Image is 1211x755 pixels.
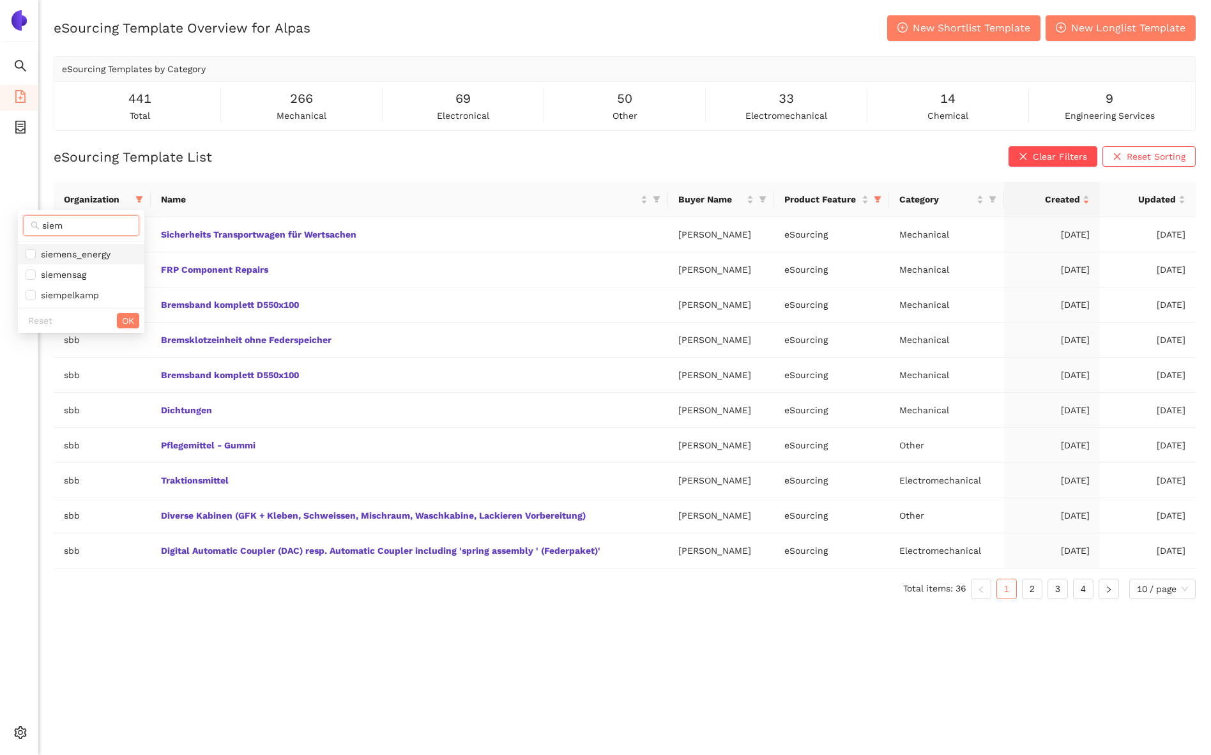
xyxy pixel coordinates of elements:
[1105,586,1113,593] span: right
[1022,579,1042,599] li: 2
[668,463,773,498] td: [PERSON_NAME]
[899,192,974,206] span: Category
[1004,428,1100,463] td: [DATE]
[36,290,99,300] span: siempelkamp
[1004,358,1100,393] td: [DATE]
[977,586,985,593] span: left
[290,89,313,109] span: 266
[1110,192,1176,206] span: Updated
[668,533,773,568] td: [PERSON_NAME]
[889,463,1004,498] td: Electromechanical
[774,498,889,533] td: eSourcing
[1099,579,1119,599] li: Next Page
[54,533,151,568] td: sbb
[668,428,773,463] td: [PERSON_NAME]
[668,287,773,323] td: [PERSON_NAME]
[135,195,143,203] span: filter
[889,498,1004,533] td: Other
[1071,20,1185,36] span: New Longlist Template
[774,428,889,463] td: eSourcing
[1129,579,1196,599] div: Page Size
[613,109,637,123] span: other
[889,182,1004,217] th: this column's title is Category,this column is sortable
[1106,89,1113,109] span: 9
[31,221,40,230] span: search
[996,579,1017,599] li: 1
[1056,22,1066,34] span: plus-circle
[971,579,991,599] button: left
[774,393,889,428] td: eSourcing
[130,109,150,123] span: total
[1100,323,1196,358] td: [DATE]
[54,358,151,393] td: sbb
[1100,358,1196,393] td: [DATE]
[1073,579,1093,599] li: 4
[1099,579,1119,599] button: right
[889,217,1004,252] td: Mechanical
[889,287,1004,323] td: Mechanical
[774,217,889,252] td: eSourcing
[1100,533,1196,568] td: [DATE]
[668,323,773,358] td: [PERSON_NAME]
[128,89,151,109] span: 441
[774,358,889,393] td: eSourcing
[14,722,27,747] span: setting
[887,15,1040,41] button: plus-circleNew Shortlist Template
[668,498,773,533] td: [PERSON_NAME]
[997,579,1016,599] a: 1
[678,192,743,206] span: Buyer Name
[14,55,27,80] span: search
[971,579,991,599] li: Previous Page
[889,323,1004,358] td: Mechanical
[54,19,310,37] h2: eSourcing Template Overview for Alpas
[989,195,996,203] span: filter
[774,533,889,568] td: eSourcing
[889,393,1004,428] td: Mechanical
[1004,498,1100,533] td: [DATE]
[1019,152,1028,162] span: close
[889,533,1004,568] td: Electromechanical
[277,109,326,123] span: mechanical
[1004,393,1100,428] td: [DATE]
[54,428,151,463] td: sbb
[1074,579,1093,599] a: 4
[889,358,1004,393] td: Mechanical
[1004,287,1100,323] td: [DATE]
[1100,463,1196,498] td: [DATE]
[668,358,773,393] td: [PERSON_NAME]
[9,10,29,31] img: Logo
[774,463,889,498] td: eSourcing
[455,89,471,109] span: 69
[151,182,668,217] th: this column's title is Name,this column is sortable
[650,190,663,209] span: filter
[986,190,999,209] span: filter
[23,313,57,328] button: Reset
[759,195,766,203] span: filter
[1046,15,1196,41] button: plus-circleNew Longlist Template
[1100,428,1196,463] td: [DATE]
[774,252,889,287] td: eSourcing
[897,22,908,34] span: plus-circle
[36,270,86,280] span: siemensag
[774,182,889,217] th: this column's title is Product Feature,this column is sortable
[1127,149,1185,164] span: Reset Sorting
[14,86,27,111] span: file-add
[64,192,130,206] span: Organization
[1004,252,1100,287] td: [DATE]
[1004,463,1100,498] td: [DATE]
[774,323,889,358] td: eSourcing
[889,428,1004,463] td: Other
[54,393,151,428] td: sbb
[1004,217,1100,252] td: [DATE]
[1065,109,1155,123] span: engineering services
[1009,146,1097,167] button: closeClear Filters
[1023,579,1042,599] a: 2
[940,89,956,109] span: 14
[1048,579,1067,599] a: 3
[668,252,773,287] td: [PERSON_NAME]
[784,192,859,206] span: Product Feature
[617,89,632,109] span: 50
[117,313,139,328] button: OK
[1113,152,1122,162] span: close
[62,64,206,74] span: eSourcing Templates by Category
